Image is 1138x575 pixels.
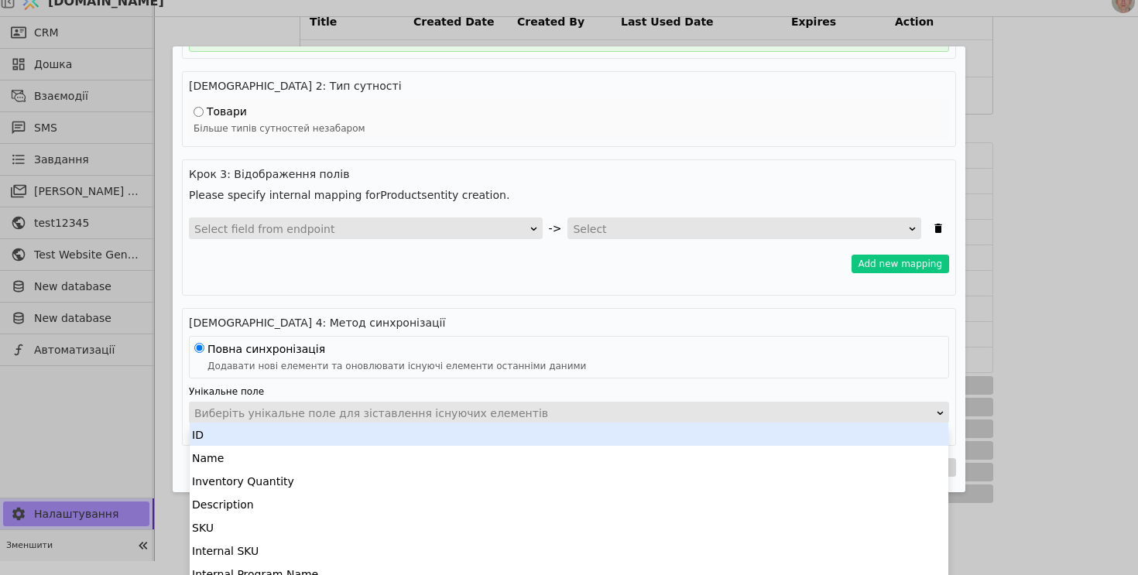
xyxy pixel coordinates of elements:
[549,221,562,237] span: ->
[190,469,948,492] div: Inventory Quantity
[189,385,949,399] label: Унікальне поле
[207,104,247,120] span: Товари
[189,315,949,331] h4: [DEMOGRAPHIC_DATA] 4: Метод синхронізації
[207,359,586,373] p: Додавати нові елементи та оновлювати існуючі елементи останніми даними
[194,122,944,135] p: Більше типів сутностей незабаром
[189,425,949,439] p: Це поле буде використовуватися для зіставлення та оновлення існуючих товарів
[190,423,948,446] div: ID
[207,343,325,355] span: Повна синхронізація
[190,492,948,515] div: Description
[189,187,949,204] h4: Please specify internal mapping for Products entity creation.
[190,539,948,562] div: Internal SKU
[189,78,949,94] h4: [DEMOGRAPHIC_DATA] 2: Тип сутності
[194,402,934,424] div: Виберіть унікальне поле для зіставлення існуючих елементів
[189,166,949,183] h4: Крок 3: Відображення полів
[573,218,906,240] div: Select
[852,255,950,273] button: Add new mapping
[190,515,948,539] div: SKU
[194,218,527,240] div: Select field from endpoint
[190,446,948,469] div: Name
[173,46,965,492] div: Add Project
